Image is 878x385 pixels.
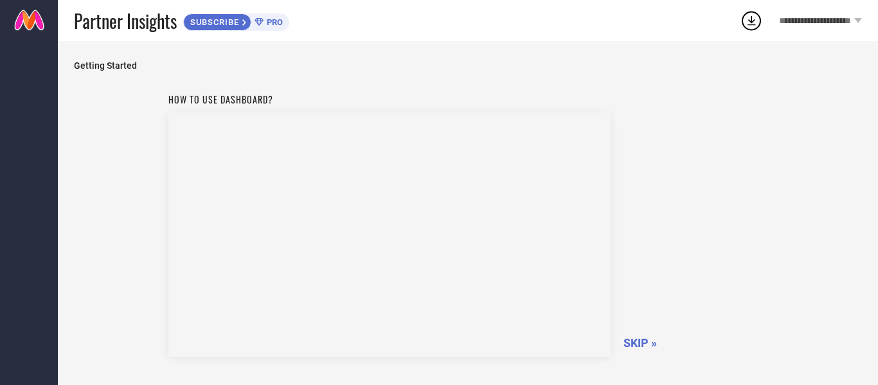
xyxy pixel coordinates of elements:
span: PRO [264,17,283,27]
div: Open download list [740,9,763,32]
span: SUBSCRIBE [184,17,242,27]
span: SKIP » [623,336,657,350]
h1: How to use dashboard? [168,93,611,106]
span: Getting Started [74,60,862,71]
iframe: To enrich screen reader interactions, please activate Accessibility in Grammarly extension settings [168,112,611,357]
span: Partner Insights [74,8,177,34]
a: SUBSCRIBEPRO [183,10,289,31]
